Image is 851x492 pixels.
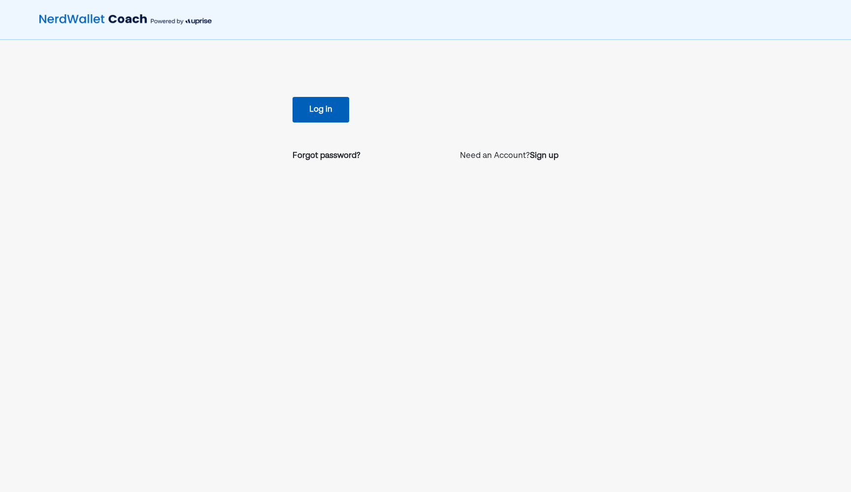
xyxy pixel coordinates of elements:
button: Log in [293,97,349,123]
p: Need an Account? [460,150,558,162]
a: Forgot password? [293,150,360,162]
a: Sign up [530,150,558,162]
